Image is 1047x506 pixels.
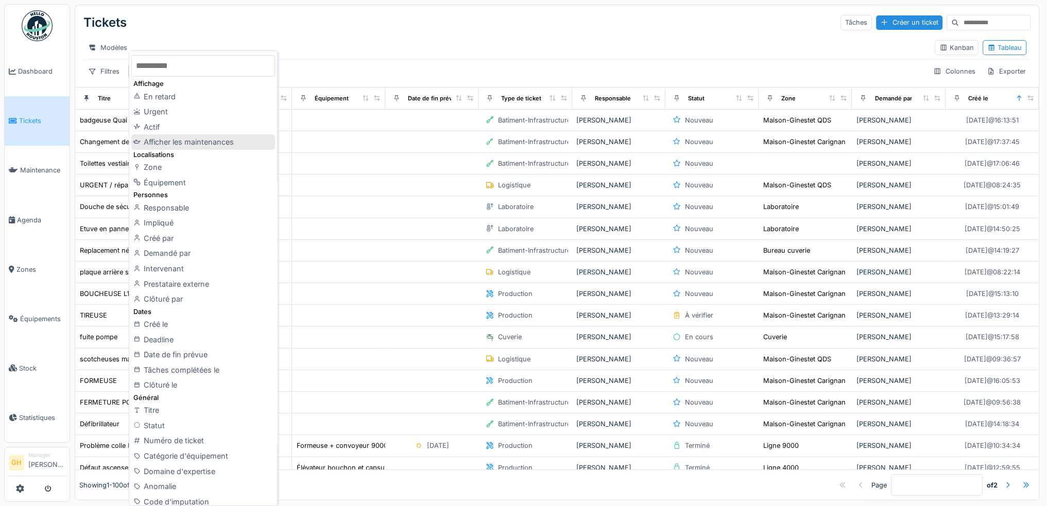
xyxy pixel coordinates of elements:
[427,441,449,450] div: [DATE]
[80,332,117,342] div: fuite pompe
[685,115,713,125] div: Nouveau
[498,267,530,277] div: Logistique
[131,119,274,135] div: Actif
[763,463,799,473] div: Ligne 4000
[763,137,846,147] div: Maison-Ginestet Carignan
[315,94,349,103] div: Équipement
[856,310,941,320] div: [PERSON_NAME]
[685,310,713,320] div: À vérifier
[131,134,274,150] div: Afficher les maintenances
[131,448,274,464] div: Catégorie d'équipement
[688,94,705,103] div: Statut
[79,480,141,490] div: Showing 1 - 100 of 133
[498,180,530,190] div: Logistique
[131,347,274,362] div: Date de fin prévue
[80,137,198,147] div: Changement de clef pour le local GC1
[576,137,661,147] div: [PERSON_NAME]
[22,10,53,41] img: Badge_color-CXgf-gQk.svg
[498,159,571,168] div: Batiment-Infrastructure
[964,397,1021,407] div: [DATE] @ 09:56:38
[763,441,799,450] div: Ligne 9000
[131,200,274,216] div: Responsable
[576,310,661,320] div: [PERSON_NAME]
[17,215,65,225] span: Agenda
[840,15,872,30] div: Tâches
[856,441,941,450] div: [PERSON_NAME]
[131,246,274,261] div: Demandé par
[83,64,124,79] div: Filtres
[856,463,941,473] div: [PERSON_NAME]
[763,310,846,320] div: Maison-Ginestet Carignan
[964,463,1020,473] div: [DATE] @ 12:59:55
[781,94,796,103] div: Zone
[856,246,941,255] div: [PERSON_NAME]
[576,332,661,342] div: [PERSON_NAME]
[131,231,274,246] div: Créé par
[498,310,533,320] div: Production
[80,289,129,299] div: BOUCHEUSE L1
[80,246,141,255] div: Replacement néons
[763,397,846,407] div: Maison-Ginestet Carignan
[987,480,998,490] strong: of 2
[966,115,1018,125] div: [DATE] @ 16:13:51
[19,413,65,423] span: Statistiques
[856,224,941,234] div: [PERSON_NAME]
[80,115,166,125] div: badgeuse Quai de la Souys
[498,202,534,212] div: Laboratoire
[576,159,661,168] div: [PERSON_NAME]
[685,463,710,473] div: Terminé
[685,441,710,450] div: Terminé
[856,419,941,429] div: [PERSON_NAME]
[964,180,1021,190] div: [DATE] @ 08:24:35
[80,224,166,234] div: Etuve en panne Laboratoire
[80,354,153,364] div: scotcheuses manuelles
[83,40,132,55] div: Modèles
[131,479,274,494] div: Anomalie
[856,376,941,386] div: [PERSON_NAME]
[498,137,571,147] div: Batiment-Infrastructure
[685,159,713,168] div: Nouveau
[19,116,65,126] span: Tickets
[131,291,274,307] div: Clôturé par
[856,159,941,168] div: [PERSON_NAME]
[9,455,24,470] li: GH
[763,267,846,277] div: Maison-Ginestet Carignan
[982,64,1031,79] div: Exporter
[685,397,713,407] div: Nouveau
[763,332,787,342] div: Cuverie
[80,376,117,386] div: FORMEUSE
[131,317,274,332] div: Créé le
[763,224,799,234] div: Laboratoire
[20,165,65,175] span: Maintenance
[131,362,274,378] div: Tâches complétées le
[19,363,65,373] span: Stock
[131,418,274,433] div: Statut
[576,289,661,299] div: [PERSON_NAME]
[131,307,274,317] div: Dates
[763,419,846,429] div: Maison-Ginestet Carignan
[876,15,942,29] div: Créer un ticket
[80,441,177,450] div: Problème colle Formeuse 9000
[131,464,274,479] div: Domaine d'expertise
[856,267,941,277] div: [PERSON_NAME]
[685,180,713,190] div: Nouveau
[297,463,406,473] div: Élévateur bouchon et capsule à vis
[131,190,274,200] div: Personnes
[131,175,274,190] div: Équipement
[968,94,988,103] div: Créé le
[965,202,1019,212] div: [DATE] @ 15:01:49
[18,66,65,76] span: Dashboard
[964,376,1020,386] div: [DATE] @ 16:05:53
[80,180,224,190] div: URGENT / réparation quai N°2 et N°3 au QDS
[685,224,713,234] div: Nouveau
[131,160,274,175] div: Zone
[83,9,127,36] div: Tickets
[576,180,661,190] div: [PERSON_NAME]
[498,332,522,342] div: Cuverie
[965,310,1019,320] div: [DATE] @ 13:29:14
[763,115,831,125] div: Maison-Ginestet QDS
[576,376,661,386] div: [PERSON_NAME]
[874,94,912,103] div: Demandé par
[856,354,941,364] div: [PERSON_NAME]
[498,224,534,234] div: Laboratoire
